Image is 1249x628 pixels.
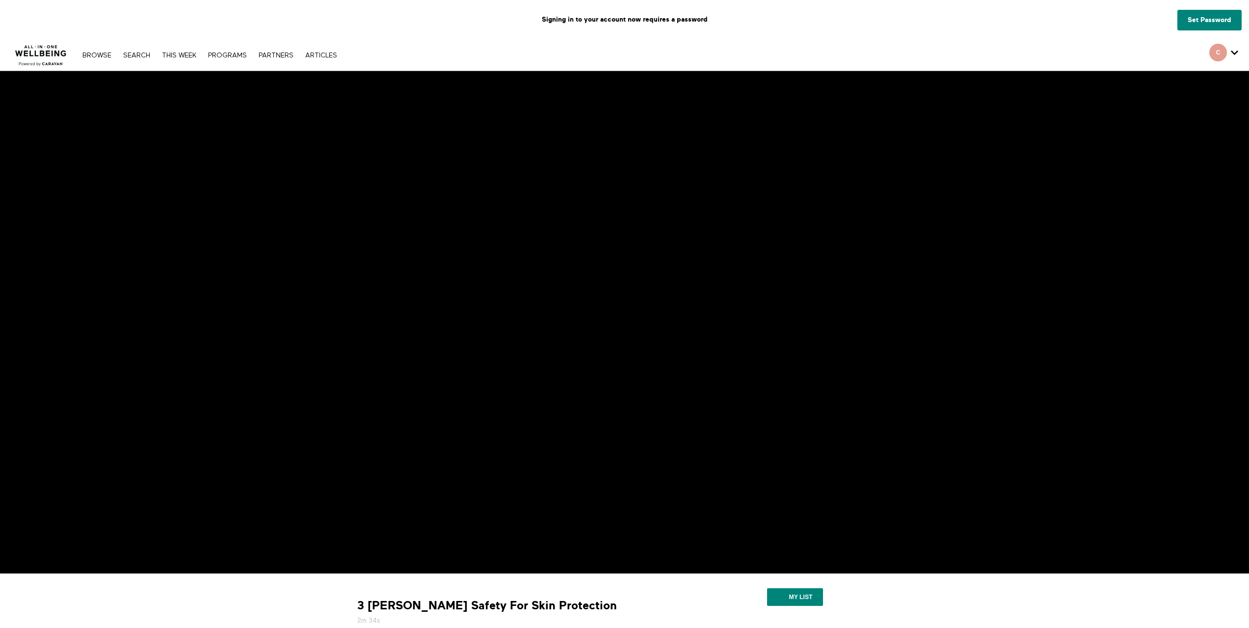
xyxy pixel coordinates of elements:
[254,52,298,59] a: PARTNERS
[203,52,252,59] a: PROGRAMS
[78,52,116,59] a: Browse
[11,38,71,67] img: CARAVAN
[1202,39,1246,71] div: Secondary
[357,598,617,613] strong: 3 [PERSON_NAME] Safety For Skin Protection
[78,50,342,60] nav: Primary
[118,52,155,59] a: Search
[1177,10,1242,30] a: Set Password
[7,7,1242,32] p: Signing in to your account now requires a password
[357,616,686,626] h5: 2m 34s
[157,52,201,59] a: THIS WEEK
[767,588,823,606] button: My list
[300,52,342,59] a: ARTICLES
